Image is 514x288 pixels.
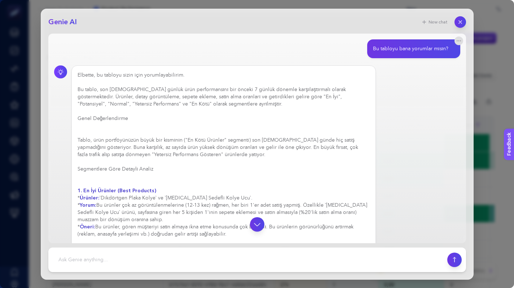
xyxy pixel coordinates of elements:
[78,115,370,122] h3: Genel Değerlendirme
[80,194,100,201] strong: Ürünler:
[48,17,77,27] h2: Genie AI
[417,17,452,27] button: New chat
[4,2,27,8] span: Feedback
[78,166,370,173] h3: Segmentlere Göre Detaylı Analiz
[373,45,449,52] div: Bu tabloyu bana yorumlar mısın?
[78,187,156,194] strong: 1. En İyi Ürünler (Best Products)
[80,202,96,209] strong: Yorum:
